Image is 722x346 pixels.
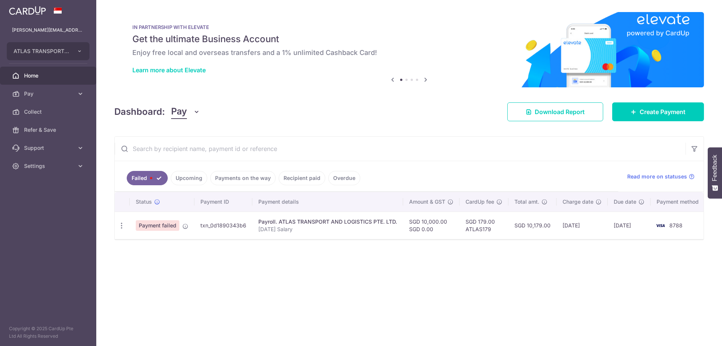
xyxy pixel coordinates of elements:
[708,147,722,198] button: Feedback - Show survey
[651,192,708,212] th: Payment method
[132,66,206,74] a: Learn more about Elevate
[258,226,397,233] p: [DATE] Salary
[14,47,69,55] span: ATLAS TRANSPORT LOGISTICS PTE. LTD.
[627,173,687,180] span: Read more on statuses
[612,102,704,121] a: Create Payment
[210,171,276,185] a: Payments on the way
[132,48,686,57] h6: Enjoy free local and overseas transfers and a 1% unlimited Cashback Card!
[9,6,46,15] img: CardUp
[114,12,704,87] img: Renovation banner
[627,173,695,180] a: Read more on statuses
[507,102,603,121] a: Download Report
[640,107,686,116] span: Create Payment
[24,108,74,116] span: Collect
[653,221,668,230] img: Bank Card
[194,192,252,212] th: Payment ID
[127,171,168,185] a: Failed
[114,105,165,119] h4: Dashboard:
[711,155,718,181] span: Feedback
[7,42,89,60] button: ATLAS TRANSPORT LOGISTICS PTE. LTD.
[403,212,460,239] td: SGD 10,000.00 SGD 0.00
[614,198,636,206] span: Due date
[563,198,593,206] span: Charge date
[24,72,74,79] span: Home
[136,220,179,231] span: Payment failed
[279,171,325,185] a: Recipient paid
[24,162,74,170] span: Settings
[514,198,539,206] span: Total amt.
[136,198,152,206] span: Status
[409,198,445,206] span: Amount & GST
[508,212,557,239] td: SGD 10,179.00
[12,26,84,34] p: [PERSON_NAME][EMAIL_ADDRESS][DOMAIN_NAME]
[466,198,494,206] span: CardUp fee
[328,171,360,185] a: Overdue
[535,107,585,116] span: Download Report
[460,212,508,239] td: SGD 179.00 ATLAS179
[132,33,686,45] h5: Get the ultimate Business Account
[24,90,74,98] span: Pay
[132,24,686,30] p: IN PARTNERSHIP WITH ELEVATE
[252,192,403,212] th: Payment details
[608,212,651,239] td: [DATE]
[171,171,207,185] a: Upcoming
[669,222,683,229] span: 8788
[24,144,74,152] span: Support
[115,137,686,161] input: Search by recipient name, payment id or reference
[24,126,74,134] span: Refer & Save
[194,212,252,239] td: txn_0d1890343b6
[557,212,608,239] td: [DATE]
[171,105,200,119] button: Pay
[171,105,187,119] span: Pay
[258,218,397,226] div: Payroll. ATLAS TRANSPORT AND LOGISTICS PTE. LTD.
